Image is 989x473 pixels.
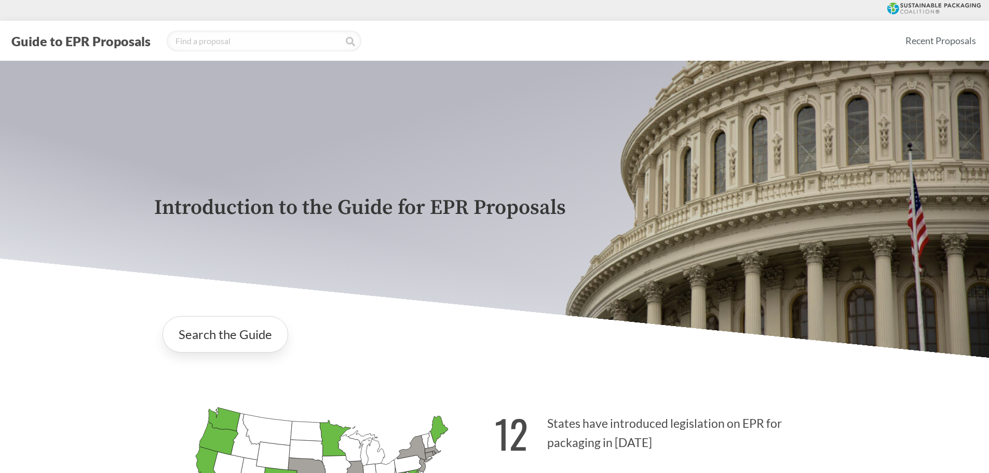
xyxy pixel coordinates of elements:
[167,31,361,51] input: Find a proposal
[154,196,835,220] p: Introduction to the Guide for EPR Proposals
[495,398,835,462] p: States have introduced legislation on EPR for packaging in [DATE]
[495,404,528,462] strong: 12
[8,33,154,49] button: Guide to EPR Proposals
[162,316,288,353] a: Search the Guide
[901,29,981,52] a: Recent Proposals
